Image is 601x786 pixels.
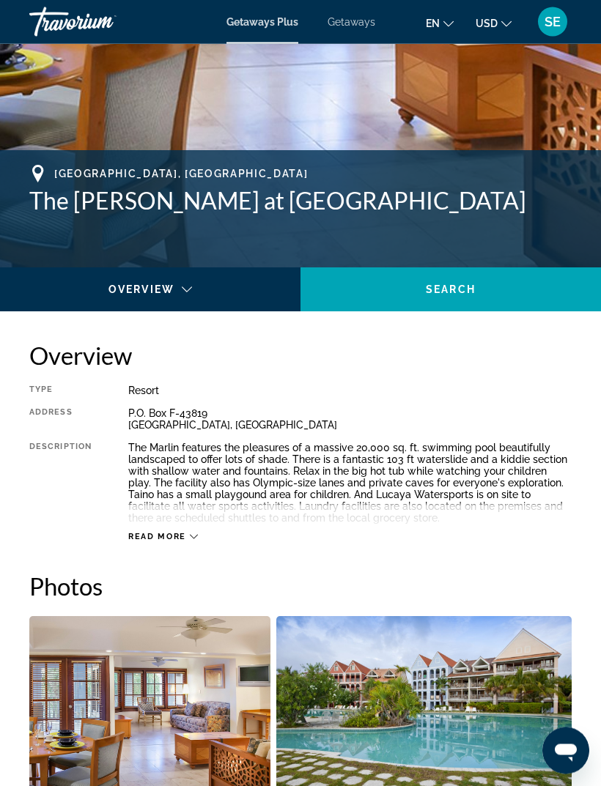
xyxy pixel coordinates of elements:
[426,12,454,34] button: Change language
[426,18,440,29] span: en
[226,16,298,28] a: Getaways Plus
[54,168,308,180] span: [GEOGRAPHIC_DATA], [GEOGRAPHIC_DATA]
[534,7,572,37] button: User Menu
[476,18,498,29] span: USD
[29,572,572,601] h2: Photos
[29,187,572,216] h1: The [PERSON_NAME] at [GEOGRAPHIC_DATA]
[128,385,572,397] div: Resort
[29,408,92,431] div: Address
[29,385,92,397] div: Type
[300,268,601,312] button: Search
[128,442,572,524] div: The Marlin features the pleasures of a massive 20,000 sq. ft. swimming pool beautifully landscape...
[29,341,572,371] h2: Overview
[476,12,512,34] button: Change currency
[426,284,476,296] span: Search
[128,533,186,542] span: Read more
[29,3,176,41] a: Travorium
[328,16,375,28] a: Getaways
[128,408,572,431] div: P.O. Box F-43819 [GEOGRAPHIC_DATA], [GEOGRAPHIC_DATA]
[128,532,198,543] button: Read more
[542,727,589,774] iframe: Button to launch messaging window
[545,15,561,29] span: SE
[29,442,92,524] div: Description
